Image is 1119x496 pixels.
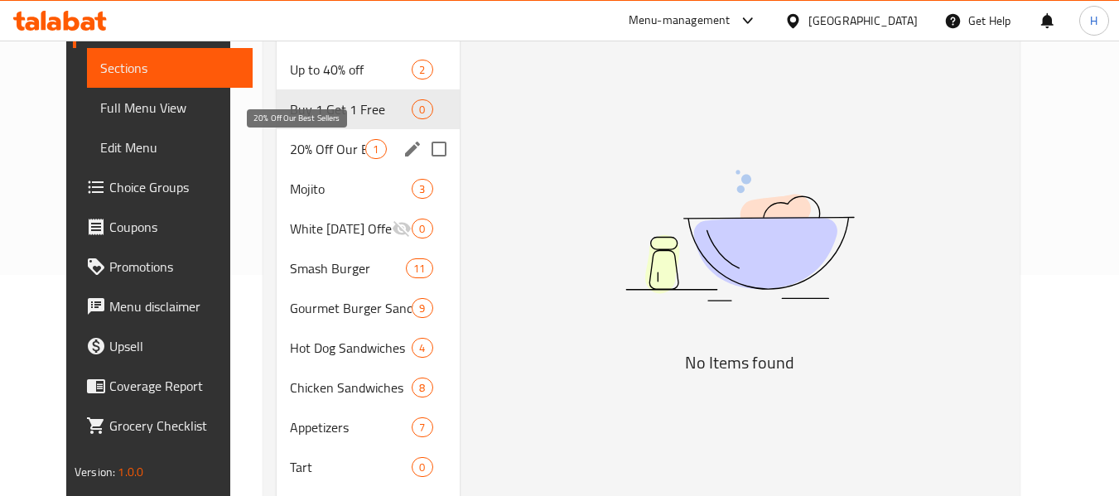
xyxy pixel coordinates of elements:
div: items [412,60,432,79]
span: 0 [412,221,432,237]
a: Coupons [73,207,253,247]
span: Coupons [109,217,240,237]
div: Chicken Sandwiches8 [277,368,459,407]
span: Upsell [109,336,240,356]
div: Smash Burger11 [277,248,459,288]
div: Up to 40% off2 [277,50,459,89]
div: items [412,417,432,437]
img: dish.svg [533,126,947,345]
div: Menu-management [629,11,731,31]
span: Sections [100,58,240,78]
span: 20% Off Our Best Sellers [290,139,365,159]
a: Choice Groups [73,167,253,207]
span: Gourmet Burger Sandwiches [290,298,412,318]
span: 11 [407,261,432,277]
span: H [1090,12,1097,30]
a: Edit Menu [87,128,253,167]
span: 4 [412,340,432,356]
a: Sections [87,48,253,88]
span: Full Menu View [100,98,240,118]
span: 1 [366,142,385,157]
a: Upsell [73,326,253,366]
div: Mojito3 [277,169,459,209]
div: items [412,298,432,318]
span: Promotions [109,257,240,277]
span: 0 [412,102,432,118]
span: Edit Menu [100,137,240,157]
a: Coverage Report [73,366,253,406]
div: Appetizers7 [277,407,459,447]
a: Menu disclaimer [73,287,253,326]
div: Hot Dog Sandwiches4 [277,328,459,368]
div: items [412,219,432,238]
span: Version: [75,461,115,483]
span: Hot Dog Sandwiches [290,338,412,358]
div: items [412,179,432,199]
div: Tart0 [277,447,459,487]
span: Appetizers [290,417,412,437]
a: Grocery Checklist [73,406,253,445]
svg: Inactive section [392,219,412,238]
span: Chicken Sandwiches [290,378,412,397]
span: Choice Groups [109,177,240,197]
div: items [365,139,386,159]
span: Grocery Checklist [109,416,240,436]
span: 1.0.0 [118,461,143,483]
a: Full Menu View [87,88,253,128]
span: Menu disclaimer [109,296,240,316]
div: Gourmet Burger Sandwiches9 [277,288,459,328]
span: 9 [412,301,432,316]
div: 20% Off Our Best Sellers1edit [277,129,459,169]
div: Buy 1 Get 1 Free0 [277,89,459,129]
span: 0 [412,460,432,475]
span: Coverage Report [109,376,240,396]
div: items [412,457,432,477]
span: 7 [412,420,432,436]
span: 8 [412,380,432,396]
span: Up to 40% off [290,60,412,79]
a: Promotions [73,247,253,287]
div: [GEOGRAPHIC_DATA] [808,12,918,30]
span: Mojito [290,179,412,199]
span: Smash Burger [290,258,406,278]
span: 2 [412,62,432,78]
div: items [412,338,432,358]
button: edit [400,137,425,161]
h5: No Items found [533,349,947,376]
span: 3 [412,181,432,197]
span: Tart [290,457,412,477]
span: White [DATE] Offers [290,219,392,238]
div: White [DATE] Offers0 [277,209,459,248]
span: Buy 1 Get 1 Free [290,99,412,119]
div: items [412,99,432,119]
